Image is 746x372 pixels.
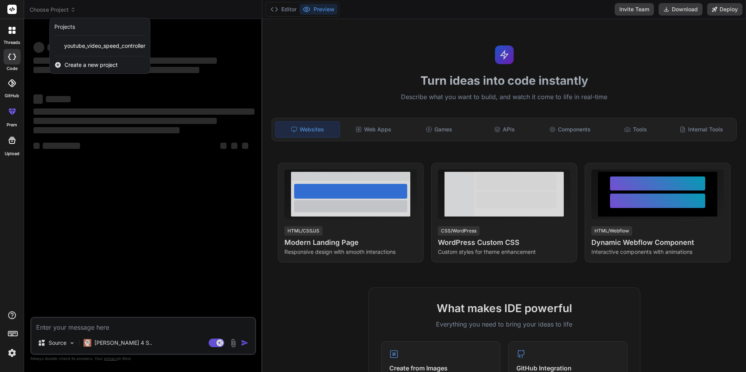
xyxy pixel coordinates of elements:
div: Projects [54,23,75,31]
label: code [7,65,17,72]
span: Create a new project [64,61,118,69]
label: prem [7,122,17,128]
img: settings [5,346,19,360]
span: youtube_video_speed_controller [64,42,145,50]
label: threads [3,39,20,46]
label: GitHub [5,93,19,99]
label: Upload [5,150,19,157]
